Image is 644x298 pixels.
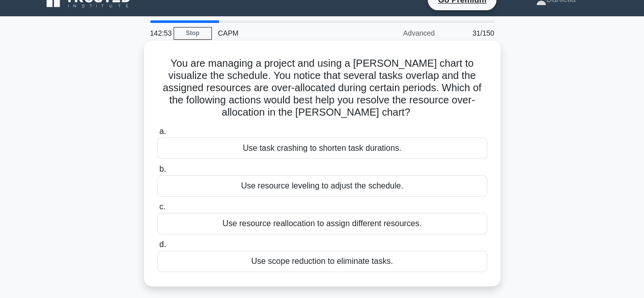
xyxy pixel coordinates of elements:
[156,57,488,119] h5: You are managing a project and using a [PERSON_NAME] chart to visualize the schedule. You notice ...
[159,127,166,136] span: a.
[212,23,352,43] div: CAPM
[157,251,487,272] div: Use scope reduction to eliminate tasks.
[157,213,487,234] div: Use resource reallocation to assign different resources.
[352,23,441,43] div: Advanced
[159,202,165,211] span: c.
[144,23,174,43] div: 142:53
[441,23,500,43] div: 31/150
[157,138,487,159] div: Use task crashing to shorten task durations.
[174,27,212,40] a: Stop
[159,165,166,173] span: b.
[157,175,487,197] div: Use resource leveling to adjust the schedule.
[159,240,166,249] span: d.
